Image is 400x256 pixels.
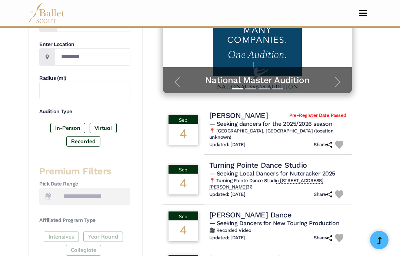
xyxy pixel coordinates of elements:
[39,75,130,82] h4: Radius (mi)
[90,123,117,133] label: Virtual
[169,124,198,145] div: 4
[314,191,332,198] h6: Share
[170,75,344,86] a: National Master Audition
[209,111,268,120] h4: [PERSON_NAME]
[314,142,332,148] h6: Share
[66,136,100,147] label: Recorded
[39,41,130,48] h4: Enter Location
[209,120,333,127] span: — Seeking dancers for the 2025/2026 season
[169,165,198,174] div: Sep
[39,180,130,188] h4: Pick Date Range
[209,128,346,141] h6: 📍 [GEOGRAPHIC_DATA], [GEOGRAPHIC_DATA] (location unknown)
[50,123,85,133] label: In-Person
[169,211,198,220] div: Sep
[209,210,292,220] h4: [PERSON_NAME] Dance
[55,48,130,66] input: Location
[232,85,243,93] button: Slide 1
[39,217,130,224] h4: Affiliated Program Type
[209,227,346,234] h6: 🎥 Recorded Video
[209,191,246,198] h6: Updated: [DATE]
[209,235,246,241] h6: Updated: [DATE]
[314,235,332,241] h6: Share
[259,85,270,93] button: Slide 3
[354,10,372,17] button: Toggle navigation
[245,85,256,93] button: Slide 2
[209,160,307,170] h4: Turning Pointe Dance Studio
[289,112,346,119] span: Pre-Register Date Passed
[209,170,335,177] span: — Seeking Local Dancers for Nutcracker 2025
[169,115,198,124] div: Sep
[169,220,198,241] div: 4
[209,142,246,148] h6: Updated: [DATE]
[272,85,283,93] button: Slide 4
[39,108,130,115] h4: Audition Type
[39,165,130,177] h3: Premium Filters
[169,174,198,194] div: 4
[209,178,346,190] h6: 📍 Turning Pointe Dance Studi 36
[209,220,340,227] span: — Seeking Dancers for New Touring Production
